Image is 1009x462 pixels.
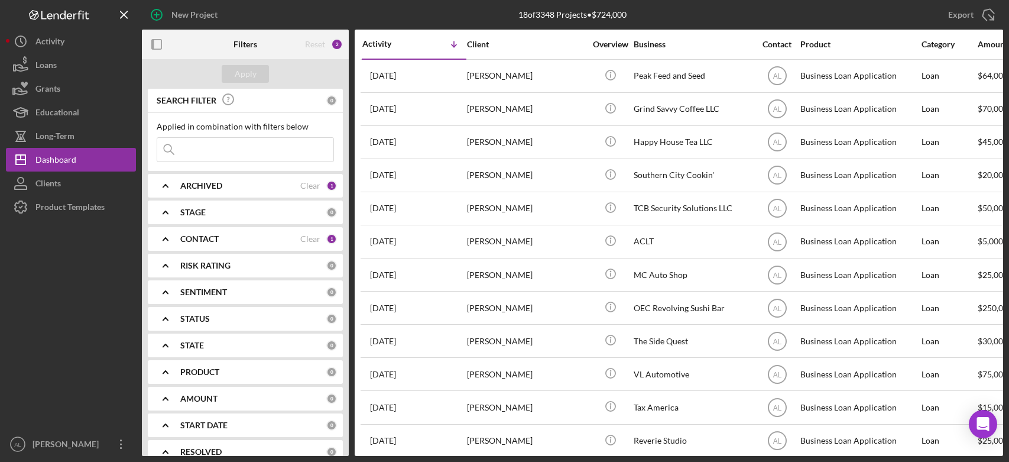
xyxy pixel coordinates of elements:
[370,370,396,379] time: 2025-06-26 04:21
[634,392,752,423] div: Tax America
[922,292,976,324] div: Loan
[922,127,976,158] div: Loan
[35,101,79,127] div: Educational
[35,53,57,80] div: Loans
[922,193,976,224] div: Loan
[922,392,976,423] div: Loan
[922,60,976,92] div: Loan
[800,193,919,224] div: Business Loan Application
[800,259,919,290] div: Business Loan Application
[634,259,752,290] div: MC Auto Shop
[326,207,337,218] div: 0
[370,170,396,180] time: 2025-08-11 22:49
[467,226,585,257] div: [PERSON_NAME]
[370,436,396,445] time: 2025-06-10 20:45
[634,226,752,257] div: ACLT
[969,410,997,438] div: Open Intercom Messenger
[180,394,218,403] b: AMOUNT
[922,160,976,191] div: Loan
[180,367,219,377] b: PRODUCT
[370,71,396,80] time: 2025-08-15 22:33
[634,358,752,390] div: VL Automotive
[326,340,337,351] div: 0
[922,425,976,457] div: Loan
[634,160,752,191] div: Southern City Cookin'
[180,447,222,457] b: RESOLVED
[800,325,919,357] div: Business Loan Application
[35,172,61,198] div: Clients
[800,127,919,158] div: Business Loan Application
[634,292,752,324] div: OEC Revolving Sushi Bar
[6,172,136,195] a: Clients
[35,124,74,151] div: Long-Term
[773,105,781,114] text: AL
[773,72,781,80] text: AL
[35,30,64,56] div: Activity
[362,39,414,49] div: Activity
[467,60,585,92] div: [PERSON_NAME]
[467,392,585,423] div: [PERSON_NAME]
[467,40,585,49] div: Client
[634,425,752,457] div: Reverie Studio
[773,404,781,412] text: AL
[922,40,976,49] div: Category
[370,203,396,213] time: 2025-08-03 20:24
[773,271,781,279] text: AL
[800,425,919,457] div: Business Loan Application
[800,93,919,125] div: Business Loan Application
[326,234,337,244] div: 1
[35,148,76,175] div: Dashboard
[370,303,396,313] time: 2025-07-17 21:36
[300,234,320,244] div: Clear
[6,195,136,219] button: Product Templates
[180,234,219,244] b: CONTACT
[180,208,206,217] b: STAGE
[773,437,781,445] text: AL
[634,325,752,357] div: The Side Quest
[180,287,227,297] b: SENTIMENT
[936,3,1003,27] button: Export
[800,226,919,257] div: Business Loan Application
[326,287,337,298] div: 0
[922,325,976,357] div: Loan
[300,181,320,190] div: Clear
[6,30,136,53] button: Activity
[467,93,585,125] div: [PERSON_NAME]
[235,65,257,83] div: Apply
[326,393,337,404] div: 0
[800,40,919,49] div: Product
[370,137,396,147] time: 2025-08-13 21:19
[233,40,257,49] b: Filters
[634,60,752,92] div: Peak Feed and Seed
[800,292,919,324] div: Business Loan Application
[305,40,325,49] div: Reset
[326,314,337,324] div: 0
[370,337,396,346] time: 2025-07-02 17:21
[467,325,585,357] div: [PERSON_NAME]
[331,38,343,50] div: 2
[948,3,974,27] div: Export
[35,77,60,104] div: Grants
[800,358,919,390] div: Business Loan Application
[467,259,585,290] div: [PERSON_NAME]
[6,53,136,77] button: Loans
[326,420,337,431] div: 0
[773,370,781,379] text: AL
[773,238,781,246] text: AL
[6,432,136,456] button: AL[PERSON_NAME]
[157,122,334,131] div: Applied in combination with filters below
[773,205,781,213] text: AL
[326,447,337,457] div: 0
[6,77,136,101] button: Grants
[634,193,752,224] div: TCB Security Solutions LLC
[922,358,976,390] div: Loan
[6,124,136,148] button: Long-Term
[30,432,106,459] div: [PERSON_NAME]
[180,421,228,430] b: START DATE
[922,93,976,125] div: Loan
[157,96,216,105] b: SEARCH FILTER
[773,138,781,147] text: AL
